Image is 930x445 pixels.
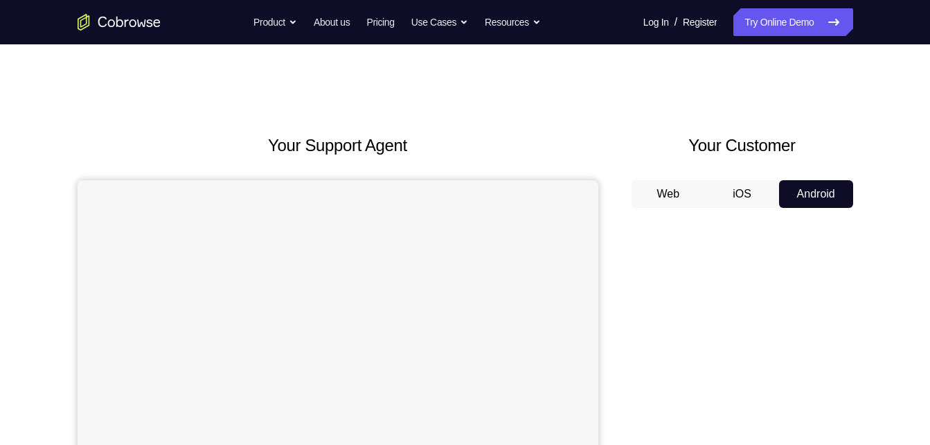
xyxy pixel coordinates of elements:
a: Log In [643,8,669,36]
h2: Your Support Agent [78,133,598,158]
span: / [674,14,677,30]
button: Resources [485,8,541,36]
a: About us [314,8,350,36]
h2: Your Customer [632,133,853,158]
a: Try Online Demo [733,8,852,36]
button: Web [632,180,706,208]
button: Product [253,8,297,36]
button: Android [779,180,853,208]
button: iOS [705,180,779,208]
button: Use Cases [411,8,468,36]
a: Go to the home page [78,14,161,30]
a: Pricing [366,8,394,36]
a: Register [683,8,717,36]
